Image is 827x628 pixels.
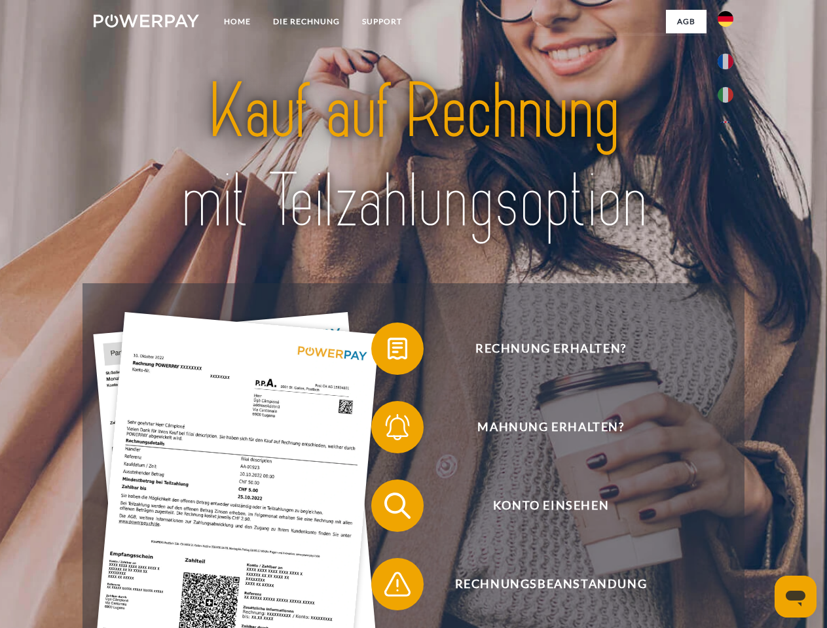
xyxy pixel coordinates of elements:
[371,401,712,453] button: Mahnung erhalten?
[381,568,414,601] img: qb_warning.svg
[381,489,414,522] img: qb_search.svg
[530,33,707,56] a: AGB (Kauf auf Rechnung)
[262,10,351,33] a: DIE RECHNUNG
[666,10,707,33] a: agb
[351,10,413,33] a: SUPPORT
[718,87,733,103] img: it
[371,558,712,610] button: Rechnungsbeanstandung
[390,480,711,532] span: Konto einsehen
[718,11,733,27] img: de
[381,411,414,444] img: qb_bell.svg
[775,576,817,618] iframe: Schaltfläche zum Öffnen des Messaging-Fensters
[390,323,711,375] span: Rechnung erhalten?
[390,401,711,453] span: Mahnung erhalten?
[94,14,199,27] img: logo-powerpay-white.svg
[390,558,711,610] span: Rechnungsbeanstandung
[371,323,712,375] button: Rechnung erhalten?
[371,480,712,532] button: Konto einsehen
[381,332,414,365] img: qb_bill.svg
[125,63,702,251] img: title-powerpay_de.svg
[718,121,733,137] img: en
[213,10,262,33] a: Home
[718,54,733,69] img: fr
